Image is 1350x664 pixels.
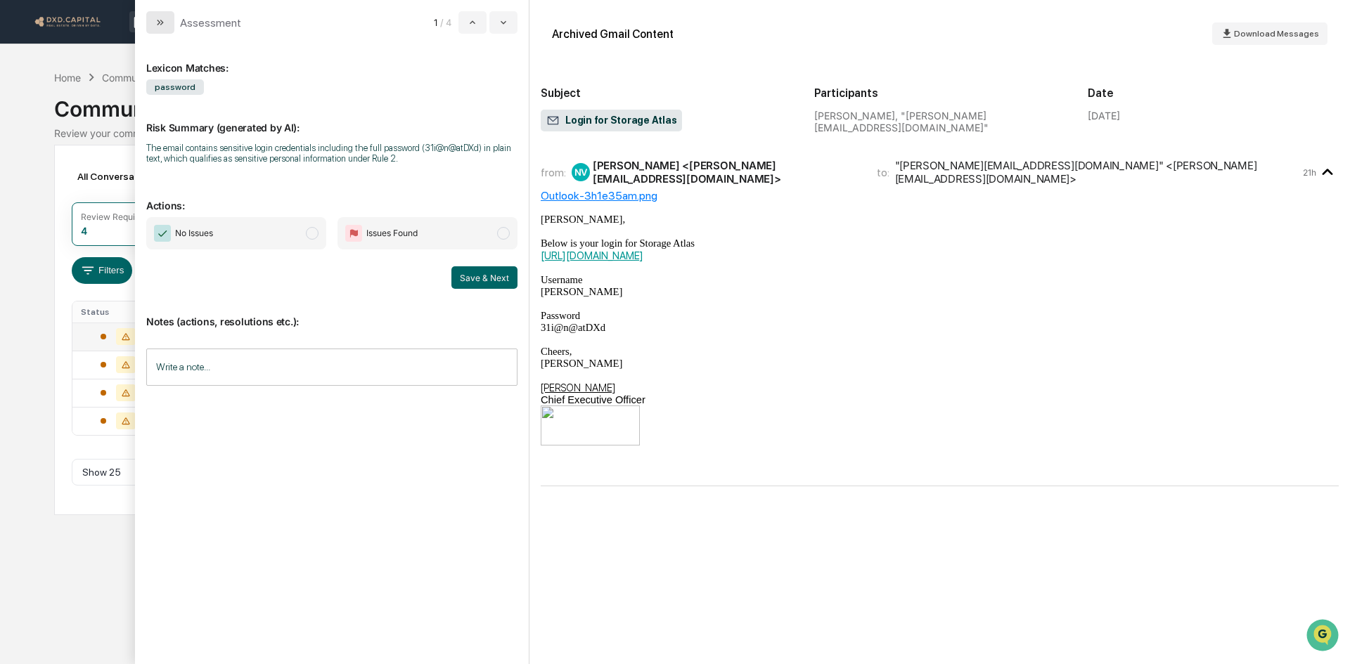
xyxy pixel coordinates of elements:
a: 🔎Data Lookup [8,198,94,223]
span: Data Lookup [28,204,89,218]
span: from: [541,166,566,179]
img: logo [34,15,101,28]
div: Review your communication records across channels [54,127,1296,139]
p: Actions: [146,183,517,211]
button: Download Messages [1212,22,1327,45]
div: 🗄️ [102,178,113,190]
div: Outlook-3h1e35am.png [541,189,1339,202]
div: Assessment [180,16,241,30]
div: Review Required [81,211,148,222]
span: password [146,79,204,95]
div: [DATE] [1088,110,1120,122]
p: How can we help? [14,30,256,52]
div: We're available if you need us! [48,122,178,133]
span: Preclearance [28,177,91,191]
iframe: Open customer support [1305,618,1343,656]
span: Attestations [116,177,174,191]
h2: Date [1088,86,1339,100]
span: to: [877,166,889,179]
span: Download Messages [1234,29,1319,39]
p: Notes (actions, resolutions etc.): [146,299,517,327]
div: Home [54,72,81,84]
h2: Participants [814,86,1065,100]
div: NV [572,163,590,181]
div: 4 [81,225,87,237]
p: Risk Summary (generated by AI): [146,105,517,134]
div: All Conversations [72,165,178,188]
a: [PERSON_NAME] [541,382,615,394]
div: 🔎 [14,205,25,216]
span: Issues Found [366,226,418,240]
img: 79aaf1ed-faf1-461a-ba67-898e0f6677ca [541,405,640,445]
a: Powered byPylon [99,237,170,249]
div: "[PERSON_NAME][EMAIL_ADDRESS][DOMAIN_NAME]" <[PERSON_NAME][EMAIL_ADDRESS][DOMAIN_NAME]> [895,159,1300,185]
a: 🖐️Preclearance [8,171,96,197]
a: https://www.linkedin.com/company/aplos-technologies [541,436,640,448]
span: Login for Storage Atlas [546,114,676,128]
span: Pylon [140,238,170,249]
time: Wednesday, September 17, 2025 at 2:19:06 PM [1303,167,1316,178]
span: / 4 [440,17,456,28]
span: 1 [434,17,437,28]
div: [PERSON_NAME], Below is your login for Storage Atlas [541,214,1339,249]
img: 1746055101610-c473b297-6a78-478c-a979-82029cc54cd1 [14,108,39,133]
div: Start new chat [48,108,231,122]
span: No Issues [175,226,213,240]
button: Save & Next [451,266,517,289]
th: Status [72,301,165,323]
a: [URL][DOMAIN_NAME] [541,249,643,262]
div: [PERSON_NAME], "[PERSON_NAME][EMAIL_ADDRESS][DOMAIN_NAME]" [814,110,1065,134]
div: Communications Archive [54,85,1296,122]
img: Checkmark [154,225,171,242]
div: 🖐️ [14,178,25,190]
div: [PERSON_NAME] <[PERSON_NAME][EMAIL_ADDRESS][DOMAIN_NAME]> [593,159,860,185]
h2: Subject [541,86,792,100]
div: [PERSON_NAME] [541,358,1339,370]
div: Lexicon Matches: [146,45,517,74]
button: Start new chat [239,112,256,129]
a: 🗄️Attestations [96,171,180,197]
div: The email contains sensitive login credentials including the full password (31i@n@atDXd) in plain... [146,143,517,164]
img: Flag [345,225,362,242]
div: Communications Archive [102,72,216,84]
button: Filters [72,257,133,284]
div: Username [PERSON_NAME] Password 31i@n@atDXd Cheers, [541,274,1339,358]
div: Archived Gmail Content [552,27,674,41]
span: Chief Executive Officer [541,394,645,405]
